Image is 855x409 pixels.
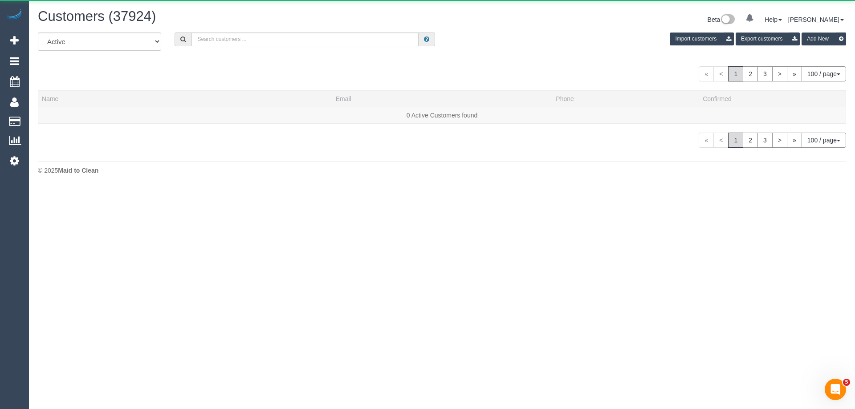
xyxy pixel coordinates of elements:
[38,107,846,123] td: 0 Active Customers found
[552,90,699,107] th: Phone
[699,133,846,148] nav: Pagination navigation
[736,32,800,45] button: Export customers
[699,90,846,107] th: Confirmed
[58,167,98,174] strong: Maid to Clean
[802,133,846,148] button: 100 / page
[728,133,743,148] span: 1
[802,66,846,81] button: 100 / page
[713,133,729,148] span: <
[788,16,844,23] a: [PERSON_NAME]
[699,66,846,81] nav: Pagination navigation
[332,90,552,107] th: Email
[787,66,802,81] a: »
[843,379,850,386] span: 5
[802,32,846,45] button: Add New
[772,133,787,148] a: >
[765,16,782,23] a: Help
[787,133,802,148] a: »
[720,14,735,26] img: New interface
[699,133,714,148] span: «
[757,133,773,148] a: 3
[708,16,735,23] a: Beta
[191,32,419,46] input: Search customers ...
[743,133,758,148] a: 2
[38,166,846,175] div: © 2025
[713,66,729,81] span: <
[5,9,23,21] img: Automaid Logo
[728,66,743,81] span: 1
[38,8,156,24] span: Customers (37924)
[38,90,332,107] th: Name
[699,66,714,81] span: «
[670,32,734,45] button: Import customers
[772,66,787,81] a: >
[743,66,758,81] a: 2
[825,379,846,400] iframe: Intercom live chat
[757,66,773,81] a: 3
